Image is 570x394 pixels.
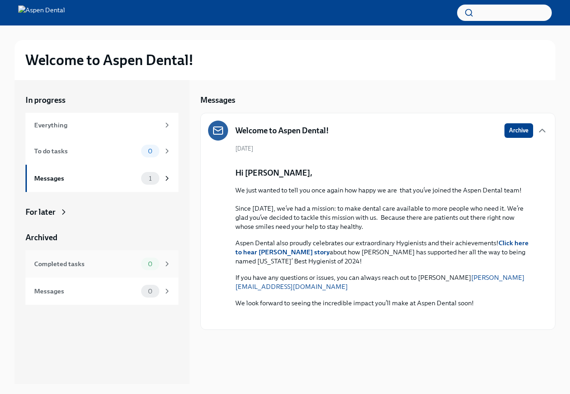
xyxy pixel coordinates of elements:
[200,95,235,106] h5: Messages
[25,95,178,106] a: In progress
[34,259,137,269] div: Completed tasks
[235,144,253,153] span: [DATE]
[509,126,529,135] span: Archive
[235,167,312,178] p: Hi [PERSON_NAME],
[143,175,157,182] span: 1
[235,238,533,266] p: Aspen Dental also proudly celebrates our extraordinary Hygienists and their achievements! about h...
[504,123,533,138] button: Archive
[25,250,178,278] a: Completed tasks0
[18,5,65,20] img: Aspen Dental
[25,165,178,192] a: Messages1
[25,207,178,217] a: For later
[235,273,533,291] p: If you have any questions or issues, you can always reach out to [PERSON_NAME]
[235,298,533,308] p: We look forward to seeing the incredible impact you’ll make at Aspen Dental soon!
[142,261,158,268] span: 0
[25,113,178,137] a: Everything
[25,207,56,217] div: For later
[235,186,533,231] p: We just wanted to tell you once again how happy we are that you’ve joined the Aspen Dental team! ...
[25,232,178,243] a: Archived
[235,125,329,136] h5: Welcome to Aspen Dental!
[34,173,137,183] div: Messages
[34,286,137,296] div: Messages
[25,137,178,165] a: To do tasks0
[25,278,178,305] a: Messages0
[142,288,158,295] span: 0
[34,146,137,156] div: To do tasks
[25,51,193,69] h2: Welcome to Aspen Dental!
[142,148,158,155] span: 0
[34,120,159,130] div: Everything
